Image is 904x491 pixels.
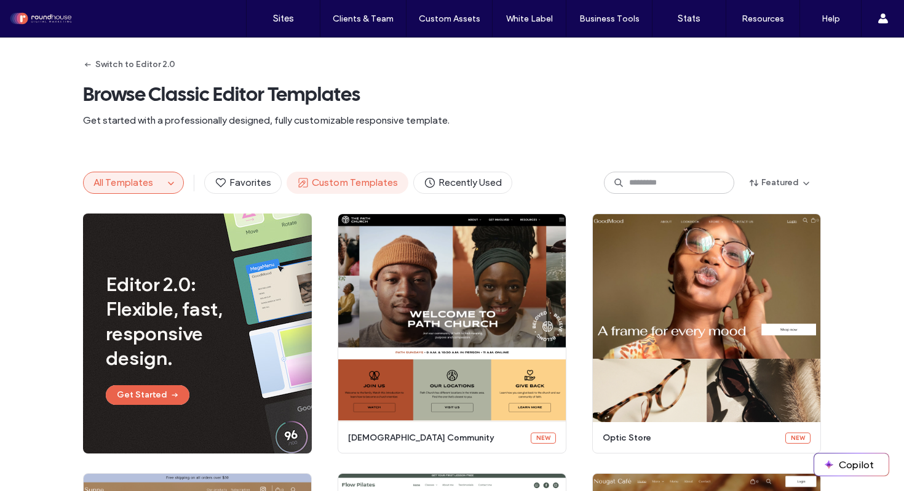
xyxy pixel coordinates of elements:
[333,14,394,24] label: Clients & Team
[814,453,889,476] button: Copilot
[424,176,502,190] span: Recently Used
[742,14,784,24] label: Resources
[678,13,700,24] label: Stats
[28,9,54,20] span: Help
[739,173,821,193] button: Featured
[204,172,282,194] button: Favorites
[287,172,408,194] button: Custom Templates
[297,176,398,190] span: Custom Templates
[106,272,256,370] span: Editor 2.0: Flexible, fast, responsive design.
[506,14,553,24] label: White Label
[785,433,811,444] div: New
[273,13,294,24] label: Sites
[84,172,164,193] button: All Templates
[83,114,821,127] span: Get started with a professionally designed, fully customizable responsive template.
[531,433,556,444] div: New
[579,14,640,24] label: Business Tools
[822,14,840,24] label: Help
[83,82,821,106] span: Browse Classic Editor Templates
[419,14,480,24] label: Custom Assets
[215,176,271,190] span: Favorites
[93,177,153,188] span: All Templates
[83,55,175,74] button: Switch to Editor 2.0
[603,432,778,444] span: optic store
[348,432,523,444] span: [DEMOGRAPHIC_DATA] community
[413,172,512,194] button: Recently Used
[106,385,189,405] button: Get Started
